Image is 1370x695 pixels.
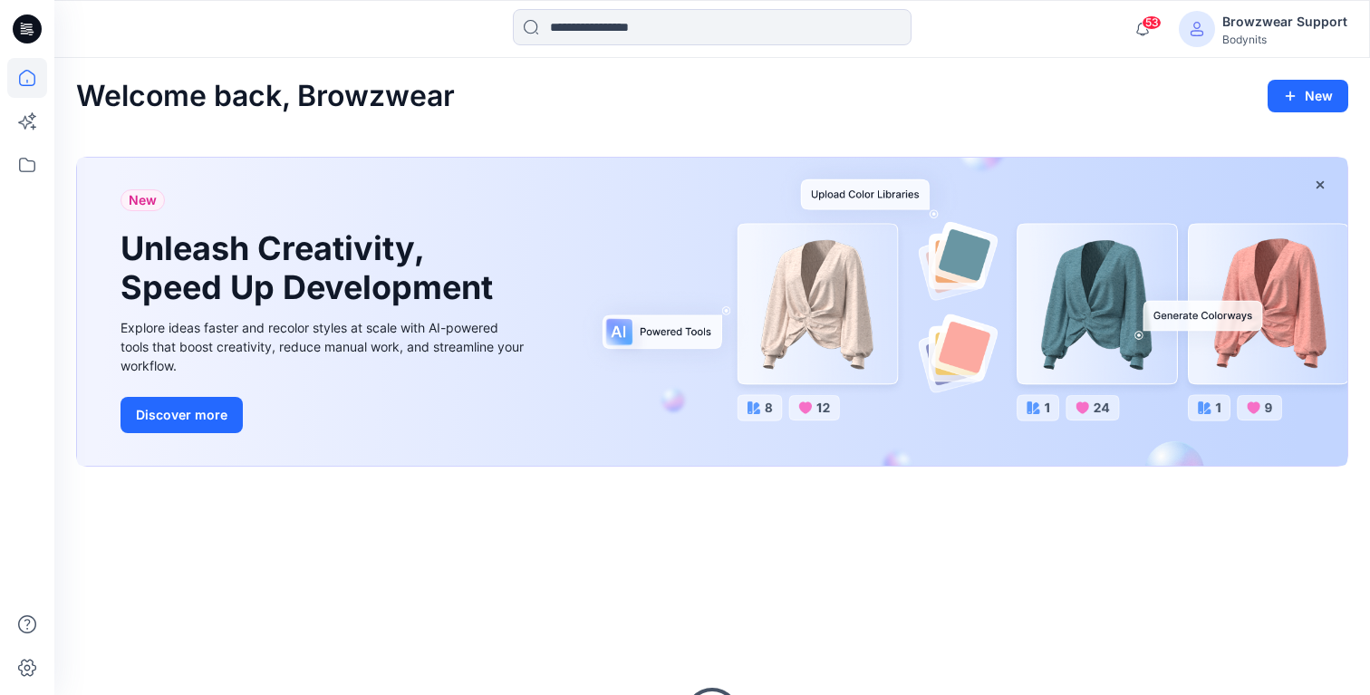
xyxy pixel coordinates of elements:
[1222,11,1347,33] div: Browzwear Support
[129,189,157,211] span: New
[121,229,501,307] h1: Unleash Creativity, Speed Up Development
[76,80,455,113] h2: Welcome back, Browzwear
[1268,80,1348,112] button: New
[121,397,243,433] button: Discover more
[121,318,528,375] div: Explore ideas faster and recolor styles at scale with AI-powered tools that boost creativity, red...
[1190,22,1204,36] svg: avatar
[1222,33,1347,46] div: Bodynits
[121,397,528,433] a: Discover more
[1142,15,1162,30] span: 53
